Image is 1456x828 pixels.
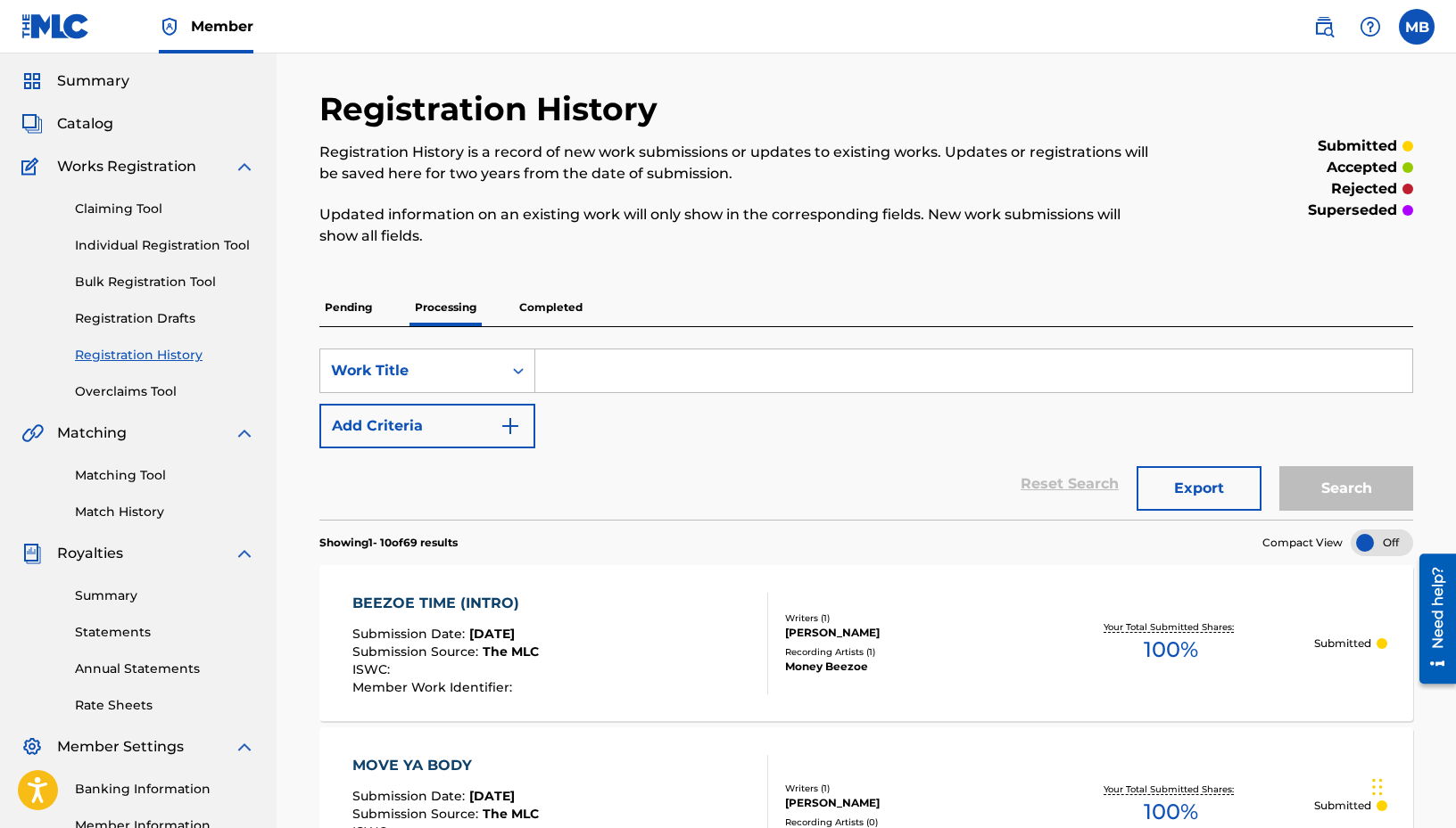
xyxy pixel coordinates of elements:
iframe: Resource Center [1406,547,1456,691]
div: Help [1353,9,1388,45]
p: rejected [1331,178,1397,200]
a: Match History [75,503,255,521]
p: Your Total Submitted Shares: [1104,620,1238,634]
p: submitted [1318,135,1397,157]
img: Member Settings [21,736,43,758]
p: Registration History is a record of new work submissions or updates to existing works. Updates or... [319,142,1162,184]
a: Registration Drafts [75,309,255,328]
span: [DATE] [469,626,515,642]
img: Summary [21,70,43,92]
div: Money Beezoe [785,659,1028,675]
a: Annual Statements [75,660,255,678]
button: Export [1137,466,1262,511]
span: Member [191,16,253,37]
a: BEEZOE TIME (INTRO)Submission Date:[DATE]Submission Source:The MLCISWC:Member Work Identifier:Wri... [319,565,1413,721]
span: Matching [57,422,127,444]
div: BEEZOE TIME (INTRO) [352,593,539,614]
span: 100 % [1144,796,1198,828]
a: Individual Registration Tool [75,236,255,255]
img: 9d2ae6d4665cec9f34b9.svg [500,415,521,437]
span: 100 % [1144,634,1198,666]
span: Member Work Identifier : [352,679,517,695]
span: Submission Date : [352,626,469,642]
span: The MLC [483,806,539,822]
div: MOVE YA BODY [352,755,539,776]
img: Works Registration [21,156,45,177]
img: Royalties [21,543,43,564]
p: Completed [514,289,588,326]
span: Submission Source : [352,806,483,822]
span: The MLC [483,644,539,660]
p: Submitted [1314,798,1371,814]
iframe: Chat Widget [1367,742,1456,828]
img: Matching [21,422,44,444]
h2: Registration History [319,89,666,129]
p: Updated information on an existing work will only show in the corresponding fields. New work subm... [319,204,1162,247]
span: Compact View [1262,535,1343,551]
span: Royalties [57,543,123,564]
p: superseded [1308,200,1397,221]
a: Overclaims Tool [75,382,255,401]
div: Work Title [331,360,492,381]
a: Banking Information [75,780,255,799]
a: Registration History [75,346,255,365]
img: expand [234,736,255,758]
div: [PERSON_NAME] [785,625,1028,641]
span: [DATE] [469,788,515,804]
span: Summary [57,70,129,92]
img: expand [234,543,255,564]
a: CatalogCatalog [21,113,113,135]
p: Pending [319,289,377,326]
a: Matching Tool [75,466,255,485]
p: Processing [409,289,482,326]
img: MLC Logo [21,13,90,39]
div: Writers ( 1 ) [785,782,1028,795]
img: Top Rightsholder [159,16,180,37]
span: Works Registration [57,156,196,177]
div: [PERSON_NAME] [785,795,1028,811]
form: Search Form [319,348,1413,520]
button: Add Criteria [319,404,535,448]
span: ISWC : [352,661,394,677]
img: expand [234,156,255,177]
div: User Menu [1399,9,1435,45]
a: Rate Sheets [75,696,255,715]
p: Submitted [1314,635,1371,652]
div: Drag [1372,760,1383,814]
p: Showing 1 - 10 of 69 results [319,535,458,551]
img: help [1360,16,1381,37]
span: Submission Source : [352,644,483,660]
a: Summary [75,586,255,605]
div: Writers ( 1 ) [785,611,1028,625]
span: Catalog [57,113,113,135]
a: SummarySummary [21,70,129,92]
img: Catalog [21,113,43,135]
div: Recording Artists ( 1 ) [785,645,1028,659]
p: Your Total Submitted Shares: [1104,783,1238,796]
p: accepted [1327,157,1397,178]
img: expand [234,422,255,444]
a: Claiming Tool [75,200,255,218]
a: Statements [75,623,255,642]
a: Bulk Registration Tool [75,273,255,291]
img: search [1313,16,1335,37]
span: Member Settings [57,736,184,758]
a: Public Search [1306,9,1342,45]
span: Submission Date : [352,788,469,804]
